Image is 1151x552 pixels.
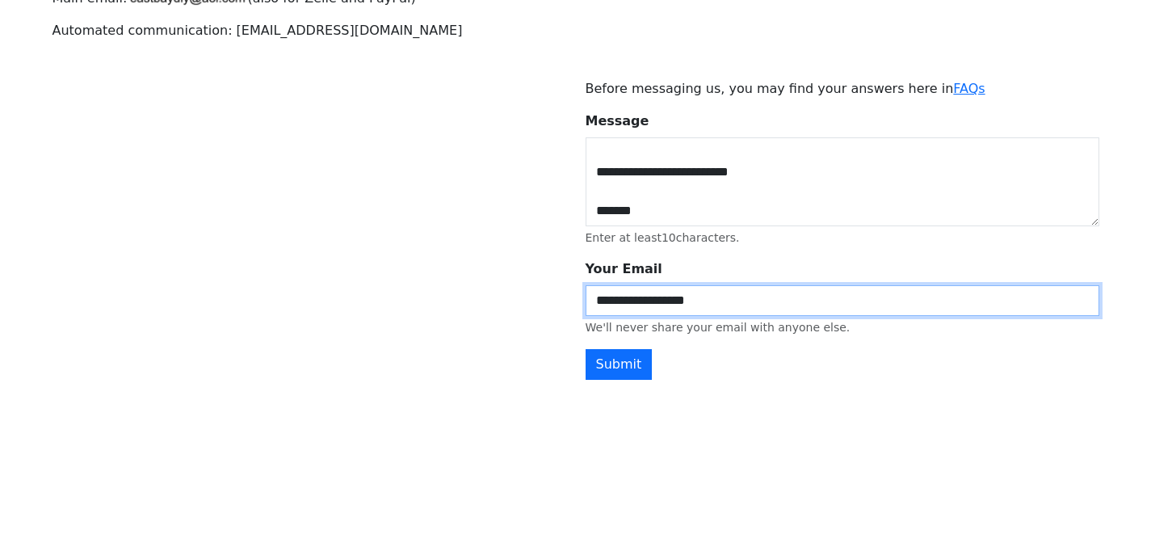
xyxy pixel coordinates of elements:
[586,113,649,129] b: Message
[586,79,1099,99] p: Before messaging us, you may find your answers here in
[53,79,566,524] iframe: Map
[586,261,662,276] b: Your Email
[586,349,653,380] button: Submit
[586,230,1099,247] div: Enter at least 10 characters.
[53,21,1099,40] p: Automated communication: [EMAIL_ADDRESS][DOMAIN_NAME]
[953,81,985,96] a: FAQs
[586,319,1099,336] div: We'll never share your email with anyone else.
